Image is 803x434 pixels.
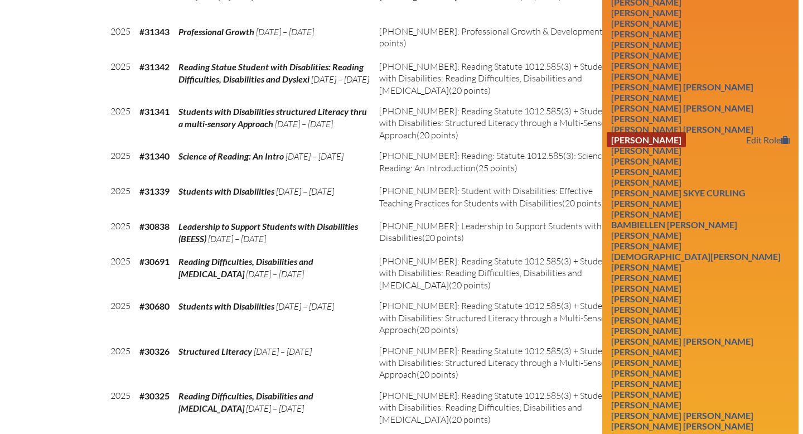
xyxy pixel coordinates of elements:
span: [PHONE_NUMBER]: Reading Statute 1012.585(3) + Students with Disabilities: Reading Difficulties, D... [379,255,615,291]
a: Edit Role [742,132,794,147]
b: #30325 [139,390,170,401]
a: [PERSON_NAME] [PERSON_NAME] [607,100,758,115]
span: [PHONE_NUMBER]: Reading: Statute 1012.585(3): Science of Reading: An Introduction [379,150,616,173]
td: (25 points) [375,146,632,181]
td: (20 points) [375,251,632,296]
a: [PERSON_NAME] [607,270,686,285]
a: [PERSON_NAME] [607,291,686,306]
a: [PERSON_NAME] [PERSON_NAME] [607,79,758,94]
a: [PERSON_NAME] Skye Curling [607,185,750,200]
span: [DATE] – [DATE] [256,26,314,37]
a: [PERSON_NAME] [607,47,686,62]
b: #30691 [139,256,170,267]
td: (20 points) [375,101,632,146]
a: [PERSON_NAME] [607,5,686,20]
span: [PHONE_NUMBER]: Leadership to Support Students with Disabilities [379,220,602,243]
b: #31342 [139,61,170,72]
a: [PERSON_NAME] [607,69,686,84]
span: Structured Literacy [178,346,252,356]
a: [PERSON_NAME] [607,153,686,168]
b: #30326 [139,346,170,356]
td: (20 points) [375,385,632,430]
span: Students with Disabilities structured Literacy thru a multi-sensory Approach [178,106,367,129]
span: [DATE] – [DATE] [246,268,304,279]
td: (60 points) [375,21,632,56]
span: Students with Disabilities [178,301,274,311]
span: [PHONE_NUMBER]: Reading Statute 1012.585(3) + Students with Disabilities: Structured Literacy thr... [379,300,615,335]
span: Students with Disabilities [178,186,274,196]
b: #31343 [139,26,170,37]
a: [PERSON_NAME] [607,312,686,327]
td: (20 points) [375,181,632,216]
td: 2025 [106,385,135,430]
td: (20 points) [375,296,632,340]
td: (20 points) [375,341,632,385]
td: 2025 [106,101,135,146]
a: [PERSON_NAME] [607,111,686,126]
b: #30680 [139,301,170,311]
span: [DATE] – [DATE] [275,118,333,129]
span: [PHONE_NUMBER]: Reading Statute 1012.585(3) + Students with Disabilities: Structured Literacy thr... [379,345,615,380]
a: [PERSON_NAME] [607,238,686,253]
td: 2025 [106,146,135,181]
span: [DATE] – [DATE] [276,301,334,312]
td: 2025 [106,181,135,216]
a: [PERSON_NAME] [PERSON_NAME] [607,408,758,423]
a: [PERSON_NAME] [607,206,686,221]
span: [DATE] – [DATE] [254,346,312,357]
b: #31341 [139,106,170,117]
span: Reading Difficulties, Disabilities and [MEDICAL_DATA] [178,390,313,413]
span: [PHONE_NUMBER]: Reading Statute 1012.585(3) + Students with Disabilities: Reading Difficulties, D... [379,390,615,425]
a: [PERSON_NAME] [607,58,686,73]
a: [PERSON_NAME] [607,164,686,179]
span: Professional Growth [178,26,254,37]
a: [PERSON_NAME] [607,397,686,412]
span: [DATE] – [DATE] [246,403,304,414]
span: [DATE] – [DATE] [276,186,334,197]
td: (20 points) [375,56,632,101]
a: [PERSON_NAME] [607,26,686,41]
a: [PERSON_NAME] [607,323,686,338]
a: [PERSON_NAME] [607,344,686,359]
a: [PERSON_NAME] [PERSON_NAME] [607,122,758,137]
a: [PERSON_NAME] [607,281,686,296]
a: [PERSON_NAME] [607,365,686,380]
a: [PERSON_NAME] [607,132,686,147]
a: [PERSON_NAME] [PERSON_NAME] [607,334,758,349]
a: [PERSON_NAME] [607,355,686,370]
a: [PERSON_NAME] [607,376,686,391]
span: [DATE] – [DATE] [208,233,266,244]
td: (20 points) [375,216,632,251]
a: [DEMOGRAPHIC_DATA][PERSON_NAME] [607,249,785,264]
a: [PERSON_NAME] [607,196,686,211]
a: [PERSON_NAME] [607,37,686,52]
span: [DATE] – [DATE] [311,74,369,85]
b: #31339 [139,186,170,196]
a: [PERSON_NAME] [607,259,686,274]
b: #31340 [139,151,170,161]
span: Science of Reading: An Intro [178,151,284,161]
span: Leadership to Support Students with Disabilities (BEESS) [178,221,358,244]
span: Reading Difficulties, Disabilities and [MEDICAL_DATA] [178,256,313,279]
a: [PERSON_NAME] [607,175,686,190]
span: [PHONE_NUMBER]: Reading Statute 1012.585(3) + Students with Disabilities: Reading Difficulties, D... [379,61,615,96]
b: #30838 [139,221,170,232]
a: [PERSON_NAME] [PERSON_NAME] [607,418,758,433]
span: [DATE] – [DATE] [286,151,344,162]
a: [PERSON_NAME] [607,228,686,243]
a: [PERSON_NAME] [607,16,686,31]
a: [PERSON_NAME] [607,90,686,105]
td: 2025 [106,296,135,340]
td: 2025 [106,21,135,56]
a: BambiEllen [PERSON_NAME] [607,217,742,232]
td: 2025 [106,56,135,101]
a: [PERSON_NAME] [607,387,686,402]
span: [PHONE_NUMBER]: Reading Statute 1012.585(3) + Students with Disabilities: Structured Literacy thr... [379,105,615,141]
span: Reading Statue Student with Disablities: Reading Difficulties, Disabilities and Dyslexi [178,61,364,84]
td: 2025 [106,341,135,385]
a: [PERSON_NAME] [607,143,686,158]
span: [PHONE_NUMBER]: Professional Growth & Development [379,26,603,37]
a: [PERSON_NAME] [607,302,686,317]
td: 2025 [106,216,135,251]
span: [PHONE_NUMBER]: Student with Disabilities: Effective Teaching Practices for Students with Disabil... [379,185,593,208]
